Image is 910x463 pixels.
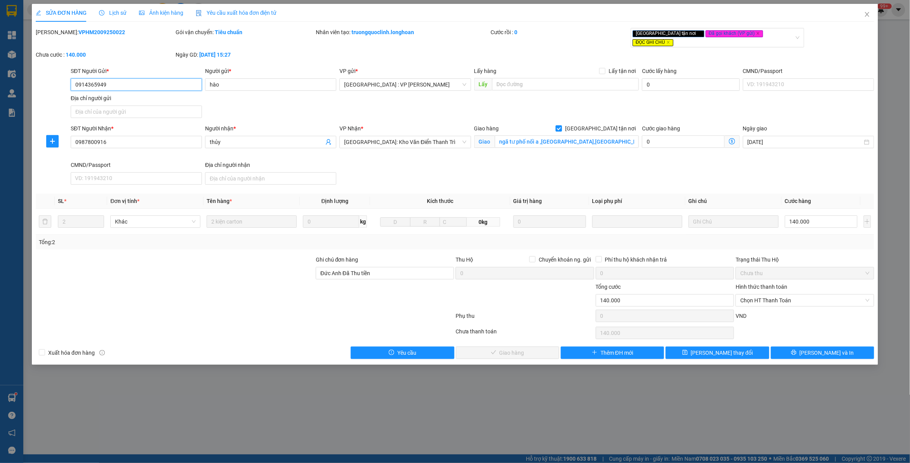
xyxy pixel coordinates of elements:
input: Cước giao hàng [642,135,725,148]
span: Lịch sử [99,10,127,16]
div: Ngày GD: [176,50,314,59]
span: [GEOGRAPHIC_DATA] tận nơi [562,124,639,133]
span: ĐỌC GHI CHÚ [633,39,673,46]
span: Xuất hóa đơn hàng [45,349,98,357]
div: SĐT Người Gửi [71,67,202,75]
input: Địa chỉ của người nhận [205,172,336,185]
label: Cước lấy hàng [642,68,677,74]
span: VP Nhận [339,125,361,132]
span: Ảnh kiện hàng [139,10,183,16]
span: user-add [325,139,332,145]
div: VP gửi [339,67,471,75]
span: Yêu cầu [397,349,416,357]
div: Phụ thu [455,312,595,325]
span: SL [58,198,64,204]
span: Lấy [474,78,492,90]
input: Giao tận nơi [495,135,639,148]
th: Ghi chú [686,194,782,209]
span: Giá trị hàng [513,198,542,204]
button: plusThêm ĐH mới [561,347,664,359]
span: save [682,350,688,356]
span: close [756,31,760,35]
div: [PERSON_NAME]: [36,28,174,36]
span: Chọn HT Thanh Toán [740,295,869,306]
span: 0kg [467,217,500,227]
span: Chưa thu [740,267,869,279]
div: Người nhận [205,124,336,133]
span: clock-circle [99,10,104,16]
div: Trạng thái Thu Hộ [736,255,874,264]
span: plus [47,138,58,144]
div: Địa chỉ người nhận [205,161,336,169]
input: Cước lấy hàng [642,78,740,91]
span: [PERSON_NAME] và In [800,349,854,357]
span: Thu Hộ [456,257,473,263]
span: close [666,40,670,44]
span: edit [36,10,41,16]
input: Dọc đường [492,78,639,90]
div: Chưa thanh toán [455,327,595,341]
span: Cước hàng [785,198,811,204]
span: Hà Nội : VP Hoàng Mai [344,79,466,90]
div: Tổng: 2 [39,238,351,246]
span: Tên hàng [207,198,232,204]
span: Kích thước [427,198,453,204]
b: Tiêu chuẩn [215,29,242,35]
span: kg [359,215,367,228]
div: Người gửi [205,67,336,75]
b: 140.000 [66,52,86,58]
th: Loại phụ phí [589,194,686,209]
b: 0 [515,29,518,35]
span: Giao hàng [474,125,499,132]
button: plus [864,215,871,228]
div: SĐT Người Nhận [71,124,202,133]
b: [DATE] 15:27 [199,52,231,58]
button: printer[PERSON_NAME] và In [771,347,874,359]
div: Nhân viên tạo: [316,28,489,36]
span: Thêm ĐH mới [600,349,633,357]
input: C [440,217,467,227]
div: CMND/Passport [71,161,202,169]
label: Ghi chú đơn hàng [316,257,358,263]
button: checkGiao hàng [456,347,559,359]
button: plus [46,135,59,147]
img: icon [196,10,202,16]
label: Ngày giao [743,125,767,132]
input: Ghi Chú [689,215,779,228]
input: D [380,217,411,227]
span: Phí thu hộ khách nhận trả [602,255,670,264]
label: Hình thức thanh toán [736,284,787,290]
span: printer [791,350,797,356]
div: Địa chỉ người gửi [71,94,202,102]
span: Chuyển khoản ng. gửi [536,255,594,264]
button: Close [856,4,878,26]
b: truongquoclinh.longhoan [351,29,414,35]
input: Ghi chú đơn hàng [316,267,454,279]
div: CMND/Passport [743,67,874,75]
div: Chưa cước : [36,50,174,59]
input: 0 [513,215,586,228]
button: save[PERSON_NAME] thay đổi [666,347,769,359]
div: Gói vận chuyển: [176,28,314,36]
button: delete [39,215,51,228]
input: Ngày giao [748,138,863,146]
span: [GEOGRAPHIC_DATA] tận nơi [633,30,705,37]
span: VND [736,313,746,319]
span: close [698,31,701,35]
span: Khác [115,216,196,227]
span: SỬA ĐƠN HÀNG [36,10,87,16]
span: info-circle [99,350,105,355]
span: plus [592,350,597,356]
span: Tổng cước [596,284,621,290]
span: dollar-circle [729,138,735,144]
span: Hà Nội: Kho Văn Điển Thanh Trì [344,136,466,148]
b: VPHM2009250022 [78,29,125,35]
div: Cước rồi : [491,28,629,36]
span: Đơn vị tính [110,198,139,204]
span: [PERSON_NAME] thay đổi [691,349,753,357]
span: Định lượng [322,198,349,204]
span: close [864,11,870,17]
span: exclamation-circle [389,350,394,356]
span: picture [139,10,144,16]
span: Lấy hàng [474,68,497,74]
